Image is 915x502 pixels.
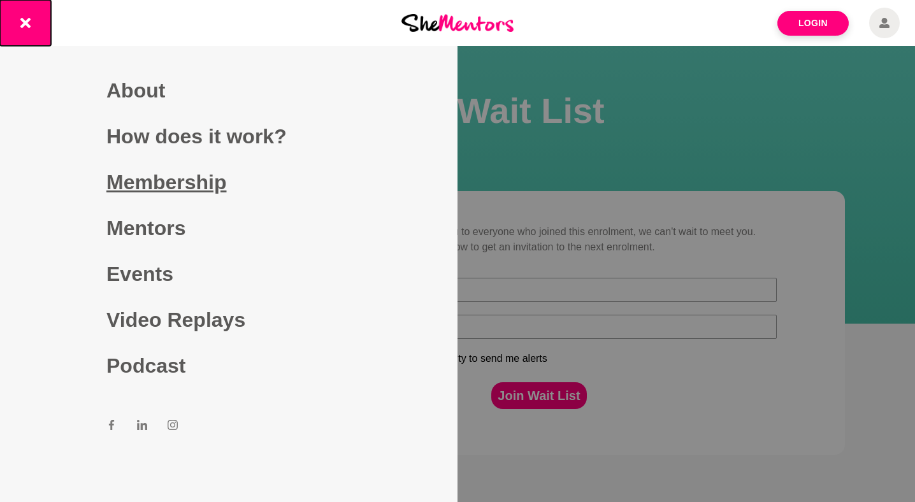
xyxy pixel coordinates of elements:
[777,11,849,36] a: Login
[106,251,351,297] a: Events
[106,205,351,251] a: Mentors
[106,68,351,113] a: About
[106,159,351,205] a: Membership
[137,419,147,434] a: LinkedIn
[106,297,351,343] a: Video Replays
[168,419,178,434] a: Instagram
[106,113,351,159] a: How does it work?
[106,419,117,434] a: Facebook
[106,343,351,389] a: Podcast
[401,14,514,31] img: She Mentors Logo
